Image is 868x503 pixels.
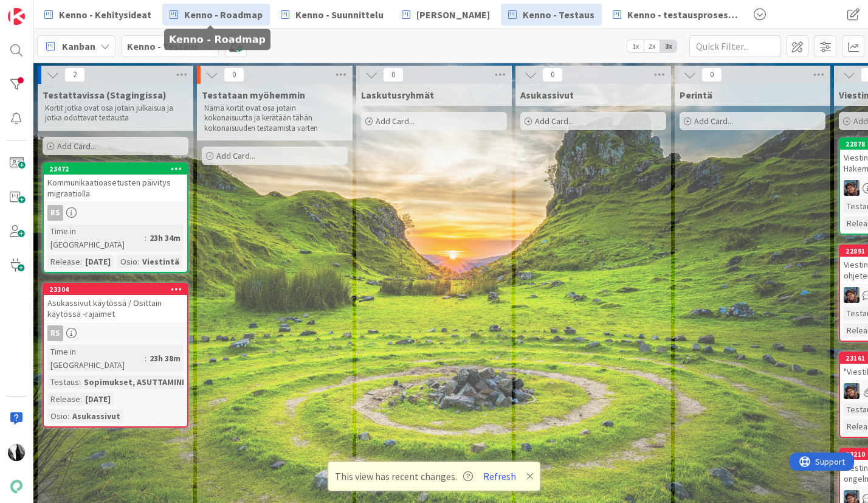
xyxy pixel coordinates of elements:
div: Asukassivut [69,409,123,423]
div: 23h 38m [146,352,184,365]
div: 23472 [49,165,187,173]
span: Kenno - Kehitysideat [59,7,151,22]
div: Viestintä [139,255,182,268]
span: 3x [660,40,677,52]
input: Quick Filter... [689,35,780,57]
div: 23472 [44,164,187,175]
div: [DATE] [82,392,114,406]
div: Osio [47,409,67,423]
img: PP [844,383,859,399]
span: Add Card... [216,150,255,161]
span: [PERSON_NAME] [416,7,490,22]
a: Kenno - Roadmap [162,4,270,26]
p: Nämä kortit ovat osa jotain kokonaisuutta ja kerätään tähän kokonaisuuden testaamista varten [204,103,345,133]
span: 1x [627,40,644,52]
div: Release [47,255,80,268]
img: avatar [8,478,25,495]
span: 0 [224,68,244,82]
p: Kortit jotka ovat osa jotain julkaisua ja jotka odottavat testausta [45,103,186,123]
div: RS [44,325,187,341]
div: 23304 [44,284,187,295]
span: Perintä [680,89,712,101]
img: PP [844,180,859,196]
div: Kommunikaatioasetusten päivitys migraatiolla [44,175,187,201]
div: [DATE] [82,255,114,268]
img: KV [8,444,25,461]
div: 23304 [49,285,187,294]
div: 23h 34m [146,231,184,245]
div: Release [47,392,80,406]
span: Kenno - testausprosessi/Featureflagit [627,7,738,22]
div: Osio [117,255,137,268]
span: 2x [644,40,660,52]
span: Kanban [62,39,95,54]
h5: Kenno - Roadmap [169,34,266,46]
div: Sopimukset, ASUTTAMINEN [81,375,195,389]
a: Kenno - Kehitysideat [37,4,159,26]
span: Add Card... [376,116,415,127]
span: : [80,392,82,406]
span: Asukassivut [520,89,574,101]
span: Add Card... [57,140,96,151]
div: 23304Asukassivut käytössä / Osittain käytössä -rajaimet [44,284,187,322]
a: [PERSON_NAME] [394,4,497,26]
a: Kenno - Testaus [501,4,602,26]
span: Kenno - Testaus [523,7,594,22]
span: Kenno - Roadmap [184,7,263,22]
div: 23472Kommunikaatioasetusten päivitys migraatiolla [44,164,187,201]
span: 2 [64,68,85,82]
span: : [67,409,69,423]
span: Laskutusryhmät [361,89,434,101]
img: Visit kanbanzone.com [8,8,25,25]
span: 0 [542,68,563,82]
div: RS [47,325,63,341]
span: 0 [701,68,722,82]
span: Kenno - Suunnittelu [295,7,384,22]
span: Support [26,2,55,16]
a: Kenno - testausprosessi/Featureflagit [605,4,745,26]
span: 0 [383,68,404,82]
span: : [137,255,139,268]
span: Add Card... [535,116,574,127]
div: Time in [GEOGRAPHIC_DATA] [47,224,145,251]
a: Kenno - Suunnittelu [274,4,391,26]
img: PP [844,287,859,303]
span: : [79,375,81,389]
span: Testattavissa (Stagingissa) [43,89,167,101]
div: Time in [GEOGRAPHIC_DATA] [47,345,145,372]
div: RS [44,205,187,221]
span: : [80,255,82,268]
div: Testaus [47,375,79,389]
div: Asukassivut käytössä / Osittain käytössä -rajaimet [44,295,187,322]
span: Testataan myöhemmin [202,89,305,101]
span: : [145,352,146,365]
button: Refresh [479,468,520,484]
span: Add Card... [694,116,733,127]
span: : [145,231,146,245]
span: This view has recent changes. [335,469,473,484]
b: Kenno - Testaus [127,40,199,52]
div: RS [47,205,63,221]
